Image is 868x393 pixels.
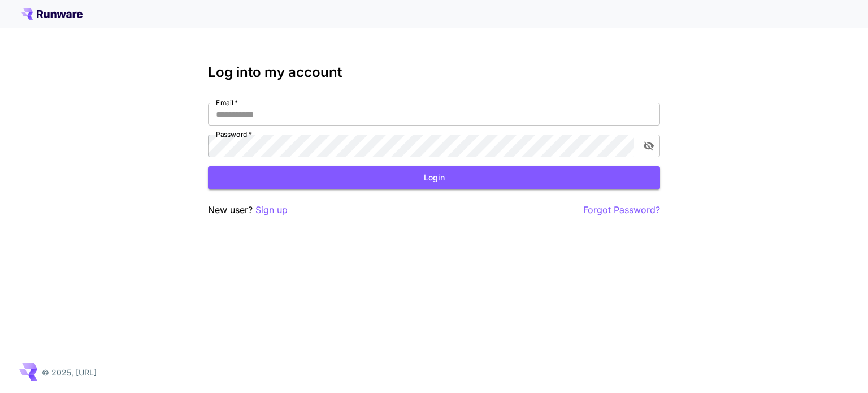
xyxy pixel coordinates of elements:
[208,166,660,189] button: Login
[208,203,288,217] p: New user?
[42,366,97,378] p: © 2025, [URL]
[208,64,660,80] h3: Log into my account
[255,203,288,217] button: Sign up
[216,129,252,139] label: Password
[216,98,238,107] label: Email
[583,203,660,217] button: Forgot Password?
[639,136,659,156] button: toggle password visibility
